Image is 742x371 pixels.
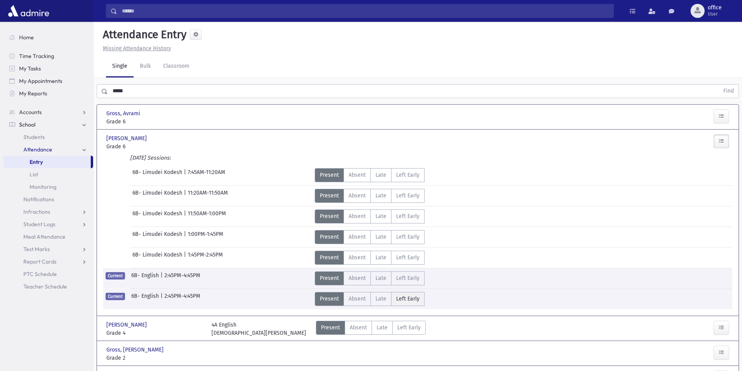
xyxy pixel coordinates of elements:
[320,295,339,303] span: Present
[23,283,67,290] span: Teacher Schedule
[349,253,366,262] span: Absent
[396,295,419,303] span: Left Early
[396,192,419,200] span: Left Early
[184,189,188,203] span: |
[131,292,160,306] span: 6B- English
[211,321,306,337] div: 4A English [DEMOGRAPHIC_DATA][PERSON_NAME]
[3,218,93,230] a: Student Logs
[188,189,228,203] span: 11:20AM-11:50AM
[103,45,171,52] u: Missing Attendance History
[23,271,57,278] span: PTC Schedule
[184,230,188,244] span: |
[3,280,93,293] a: Teacher Schedule
[100,28,187,41] h5: Attendance Entry
[320,253,339,262] span: Present
[134,56,157,77] a: Bulk
[349,212,366,220] span: Absent
[315,189,425,203] div: AttTypes
[315,292,425,306] div: AttTypes
[30,171,38,178] span: List
[3,193,93,206] a: Notifications
[184,168,188,182] span: |
[315,168,425,182] div: AttTypes
[23,146,52,153] span: Attendance
[30,183,56,190] span: Monitoring
[3,206,93,218] a: Infractions
[132,251,184,265] span: 6B- Limudei Kodesh
[106,346,165,354] span: Gross, [PERSON_NAME]
[349,233,366,241] span: Absent
[23,134,45,141] span: Students
[23,221,55,228] span: Student Logs
[377,324,388,332] span: Late
[132,168,184,182] span: 6B- Limudei Kodesh
[396,233,419,241] span: Left Early
[106,118,204,126] span: Grade 6
[106,134,148,142] span: [PERSON_NAME]
[100,45,171,52] a: Missing Attendance History
[320,212,339,220] span: Present
[3,243,93,255] a: Test Marks
[316,321,426,337] div: AttTypes
[19,53,54,60] span: Time Tracking
[350,324,367,332] span: Absent
[132,189,184,203] span: 6B- Limudei Kodesh
[23,208,50,215] span: Infractions
[160,292,164,306] span: |
[320,233,339,241] span: Present
[375,295,386,303] span: Late
[106,272,125,280] span: Current
[321,324,340,332] span: Present
[3,143,93,156] a: Attendance
[188,251,223,265] span: 1:45PM-2:45PM
[23,196,54,203] span: Notifications
[132,230,184,244] span: 6B- Limudei Kodesh
[349,274,366,282] span: Absent
[375,233,386,241] span: Late
[164,292,200,306] span: 2:45PM-4:45PM
[106,293,125,300] span: Current
[19,109,42,116] span: Accounts
[320,171,339,179] span: Present
[188,230,223,244] span: 1:00PM-1:45PM
[19,77,62,84] span: My Appointments
[106,56,134,77] a: Single
[157,56,196,77] a: Classroom
[106,109,142,118] span: Gross, Avrami
[3,268,93,280] a: PTC Schedule
[106,354,204,362] span: Grade 2
[188,209,226,223] span: 11:50AM-1:00PM
[375,253,386,262] span: Late
[3,62,93,75] a: My Tasks
[106,142,204,151] span: Grade 6
[315,230,425,244] div: AttTypes
[396,171,419,179] span: Left Early
[106,321,148,329] span: [PERSON_NAME]
[349,295,366,303] span: Absent
[117,4,613,18] input: Search
[320,274,339,282] span: Present
[375,274,386,282] span: Late
[6,3,51,19] img: AdmirePro
[375,212,386,220] span: Late
[23,258,56,265] span: Report Cards
[3,106,93,118] a: Accounts
[164,271,200,285] span: 2:45PM-4:45PM
[184,209,188,223] span: |
[708,5,722,11] span: office
[19,121,35,128] span: School
[3,255,93,268] a: Report Cards
[315,251,425,265] div: AttTypes
[3,131,93,143] a: Students
[320,192,339,200] span: Present
[132,209,184,223] span: 6B- Limudei Kodesh
[19,90,47,97] span: My Reports
[19,34,34,41] span: Home
[719,84,738,98] button: Find
[349,171,366,179] span: Absent
[3,168,93,181] a: List
[708,11,722,17] span: User
[23,246,50,253] span: Test Marks
[396,274,419,282] span: Left Early
[184,251,188,265] span: |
